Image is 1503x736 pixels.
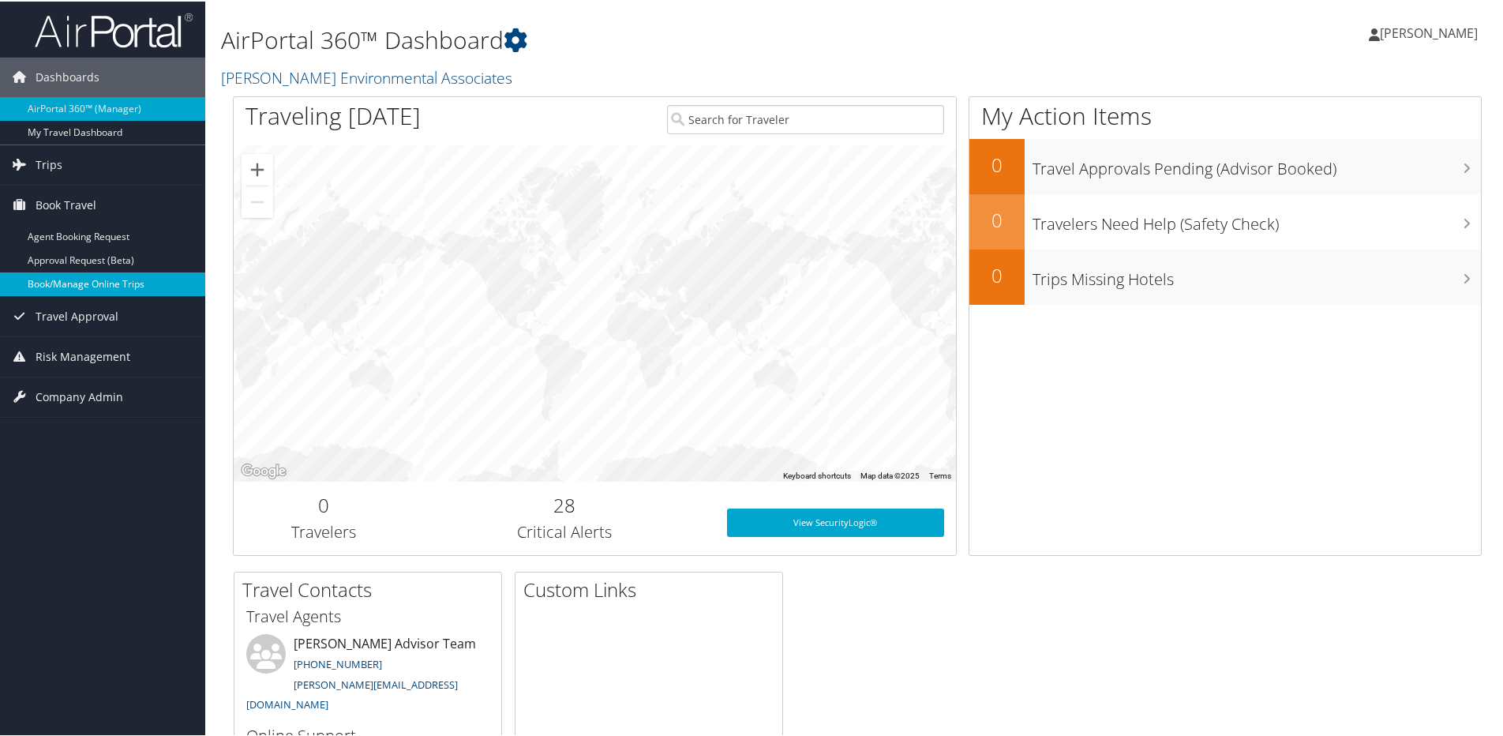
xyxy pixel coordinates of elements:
span: Book Travel [36,184,96,223]
h2: Travel Contacts [242,575,501,602]
a: 0Travel Approvals Pending (Advisor Booked) [969,137,1481,193]
a: [PERSON_NAME] Environmental Associates [221,66,516,87]
a: 0Trips Missing Hotels [969,248,1481,303]
h1: AirPortal 360™ Dashboard [221,22,1070,55]
h3: Travel Agents [246,604,489,626]
h2: 0 [969,261,1025,287]
a: Terms (opens in new tab) [929,470,951,479]
h2: 28 [426,490,703,517]
h1: My Action Items [969,98,1481,131]
span: Dashboards [36,56,99,96]
h3: Travelers Need Help (Safety Check) [1033,204,1481,234]
h1: Traveling [DATE] [246,98,421,131]
a: [PERSON_NAME][EMAIL_ADDRESS][DOMAIN_NAME] [246,676,458,711]
h2: 0 [246,490,403,517]
h2: 0 [969,150,1025,177]
h3: Travelers [246,520,403,542]
button: Zoom out [242,185,273,216]
img: Google [238,460,290,480]
span: [PERSON_NAME] [1380,23,1478,40]
h2: 0 [969,205,1025,232]
span: Trips [36,144,62,183]
h2: Custom Links [523,575,782,602]
a: View SecurityLogic® [727,507,944,535]
img: airportal-logo.png [35,10,193,47]
li: [PERSON_NAME] Advisor Team [238,633,497,717]
span: Map data ©2025 [860,470,920,479]
h3: Trips Missing Hotels [1033,259,1481,289]
h3: Critical Alerts [426,520,703,542]
span: Travel Approval [36,295,118,335]
a: Open this area in Google Maps (opens a new window) [238,460,290,480]
button: Keyboard shortcuts [783,469,851,480]
span: Risk Management [36,336,130,375]
input: Search for Traveler [667,103,944,133]
a: [PHONE_NUMBER] [294,655,382,670]
span: Company Admin [36,376,123,415]
a: 0Travelers Need Help (Safety Check) [969,193,1481,248]
button: Zoom in [242,152,273,184]
a: [PERSON_NAME] [1369,8,1494,55]
h3: Travel Approvals Pending (Advisor Booked) [1033,148,1481,178]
